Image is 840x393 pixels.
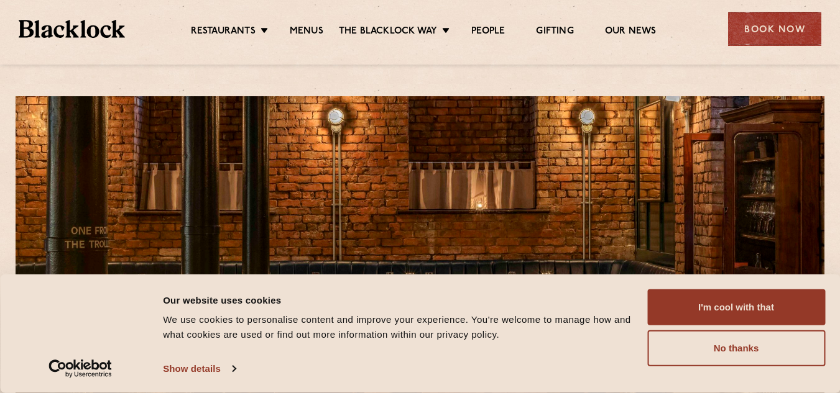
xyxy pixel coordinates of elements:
img: BL_Textured_Logo-footer-cropped.svg [19,20,125,38]
button: I'm cool with that [647,289,825,325]
a: Our News [605,25,657,39]
div: Our website uses cookies [163,292,633,307]
button: No thanks [647,330,825,366]
a: Gifting [536,25,573,39]
a: Menus [290,25,323,39]
a: The Blacklock Way [339,25,437,39]
a: Restaurants [191,25,256,39]
a: People [471,25,505,39]
a: Usercentrics Cookiebot - opens in a new window [26,359,135,378]
a: Show details [163,359,235,378]
div: Book Now [728,12,821,46]
div: We use cookies to personalise content and improve your experience. You're welcome to manage how a... [163,312,633,342]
